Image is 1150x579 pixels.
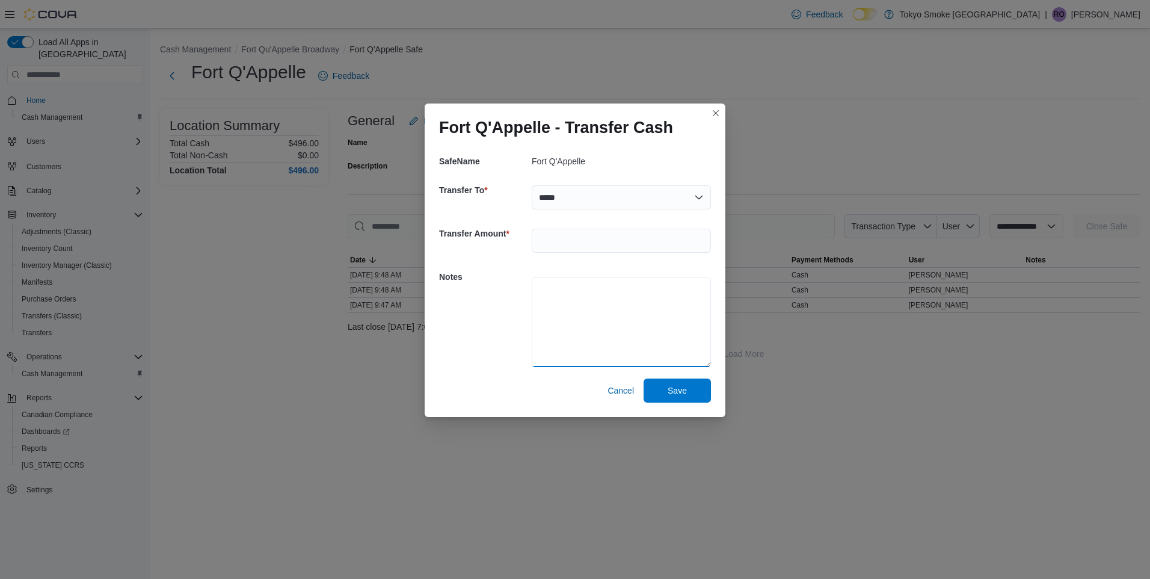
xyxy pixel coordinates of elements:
[607,385,634,397] span: Cancel
[439,178,529,202] h5: Transfer To
[644,379,711,403] button: Save
[439,149,529,173] h5: SafeName
[439,221,529,246] h5: Transfer Amount
[603,379,639,403] button: Cancel
[709,106,723,120] button: Closes this modal window
[439,265,529,289] h5: Notes
[439,118,673,137] h1: Fort Q'Appelle - Transfer Cash
[532,156,585,166] p: Fort Q'Appelle
[668,385,687,397] span: Save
